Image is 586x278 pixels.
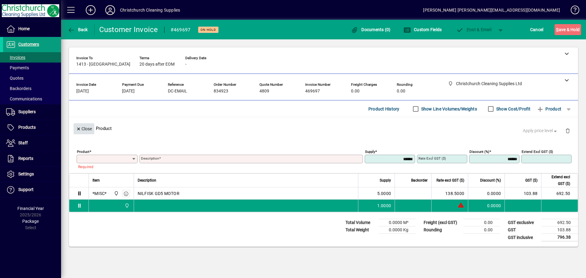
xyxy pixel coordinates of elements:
[6,55,25,60] span: Invoices
[453,24,494,35] button: Post & Email
[3,94,61,104] a: Communications
[185,62,186,67] span: -
[66,24,89,35] button: Back
[377,190,391,197] span: 5.0000
[397,89,405,94] span: 0.00
[418,156,446,161] mat-label: Rate excl GST ($)
[463,219,500,226] td: 0.00
[556,25,580,34] span: ave & Hold
[3,120,61,135] a: Products
[411,177,428,184] span: Backorder
[541,226,578,234] td: 103.88
[349,24,392,35] button: Documents (0)
[3,63,61,73] a: Payments
[556,27,559,32] span: S
[18,156,33,161] span: Reports
[3,52,61,63] a: Invoices
[78,163,133,170] mat-error: Required
[259,89,269,94] span: 4809
[3,21,61,37] a: Home
[122,89,135,94] span: [DATE]
[342,219,379,226] td: Total Volume
[505,234,541,241] td: GST inclusive
[18,140,28,145] span: Staff
[468,187,505,200] td: 0.0000
[380,177,391,184] span: Supply
[3,182,61,197] a: Support
[529,24,545,35] button: Cancel
[525,177,537,184] span: GST ($)
[435,190,464,197] div: 138.5000
[3,73,61,83] a: Quotes
[402,24,443,35] button: Custom Fields
[6,86,31,91] span: Backorders
[505,187,541,200] td: 103.88
[17,206,44,211] span: Financial Year
[138,177,156,184] span: Description
[6,65,29,70] span: Payments
[530,25,544,34] span: Cancel
[214,89,228,94] span: 834923
[138,190,179,197] span: NILFISK GD5 MOTOR
[379,219,416,226] td: 0.0000 M³
[112,190,119,197] span: Christchurch Cleaning Supplies Ltd
[342,226,379,234] td: Total Weight
[3,83,61,94] a: Backorders
[469,150,489,154] mat-label: Discount (%)
[76,62,130,67] span: 1413 - [GEOGRAPHIC_DATA]
[18,26,30,31] span: Home
[545,174,570,187] span: Extend excl GST ($)
[18,125,36,130] span: Products
[74,123,94,134] button: Close
[423,5,560,15] div: [PERSON_NAME] [PERSON_NAME][EMAIL_ADDRESS][DOMAIN_NAME]
[168,89,187,94] span: DC-EMAIL
[3,167,61,182] a: Settings
[67,27,88,32] span: Back
[351,89,360,94] span: 0.00
[468,200,505,212] td: 0.0000
[456,27,491,32] span: ost & Email
[421,226,463,234] td: Rounding
[69,117,578,139] div: Product
[365,150,375,154] mat-label: Supply
[120,5,180,15] div: Christchurch Cleaning Supplies
[141,156,159,161] mat-label: Description
[566,1,578,21] a: Knowledge Base
[379,226,416,234] td: 0.0000 Kg
[92,177,100,184] span: Item
[560,123,575,138] button: Delete
[22,219,39,224] span: Package
[18,171,34,176] span: Settings
[81,5,100,16] button: Add
[541,234,578,241] td: 796.38
[171,25,191,35] div: #469697
[72,126,96,131] app-page-header-button: Close
[76,124,92,134] span: Close
[505,219,541,226] td: GST exclusive
[100,5,120,16] button: Profile
[436,177,464,184] span: Rate excl GST ($)
[495,106,530,112] label: Show Cost/Profit
[467,27,469,32] span: P
[3,104,61,120] a: Suppliers
[6,96,42,101] span: Communications
[522,150,553,154] mat-label: Extend excl GST ($)
[77,150,89,154] mat-label: Product
[560,128,575,133] app-page-header-button: Delete
[505,226,541,234] td: GST
[76,89,89,94] span: [DATE]
[18,109,36,114] span: Suppliers
[139,62,175,67] span: 20 days after EOM
[3,135,61,151] a: Staff
[61,24,95,35] app-page-header-button: Back
[201,28,216,32] span: On hold
[368,104,400,114] span: Product History
[305,89,320,94] span: 469697
[541,187,578,200] td: 692.50
[123,202,130,209] span: Christchurch Cleaning Supplies Ltd
[18,187,34,192] span: Support
[523,128,558,134] span: Apply price level
[3,151,61,166] a: Reports
[463,226,500,234] td: 0.00
[377,203,391,209] span: 1.0000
